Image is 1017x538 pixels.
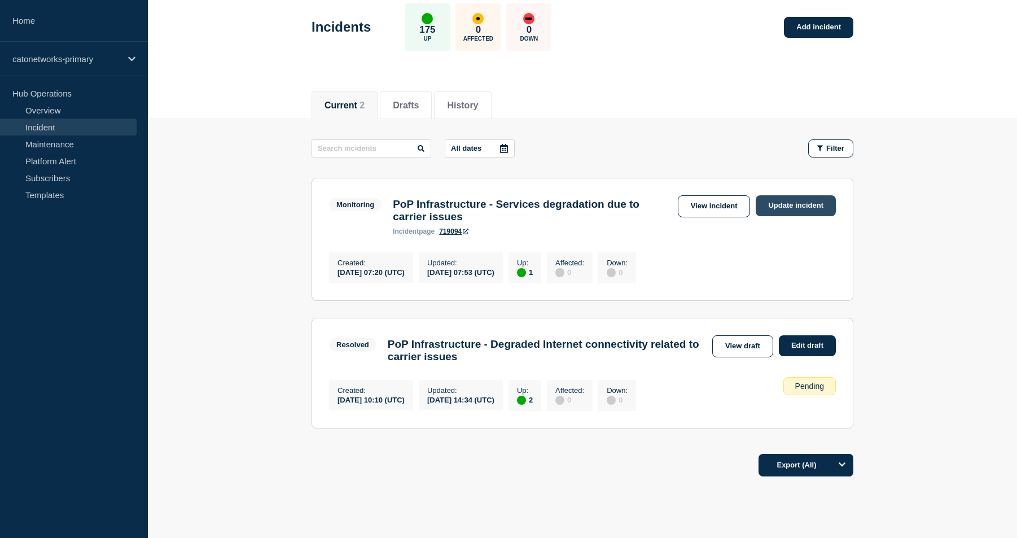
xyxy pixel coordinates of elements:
[607,386,628,395] p: Down :
[337,395,405,404] div: [DATE] 10:10 (UTC)
[325,100,365,111] button: Current 2
[808,139,853,158] button: Filter
[517,268,526,277] div: up
[555,268,564,277] div: disabled
[439,228,468,235] a: 719094
[393,198,672,223] h3: PoP Infrastructure - Services degradation due to carrier issues
[607,395,628,405] div: 0
[607,396,616,405] div: disabled
[463,36,493,42] p: Affected
[520,36,538,42] p: Down
[712,335,773,357] a: View draft
[555,259,584,267] p: Affected :
[555,396,564,405] div: disabled
[337,267,405,277] div: [DATE] 07:20 (UTC)
[472,13,484,24] div: affected
[783,377,836,395] div: Pending
[451,144,481,152] p: All dates
[779,335,836,356] a: Edit draft
[445,139,515,158] button: All dates
[393,228,419,235] span: incident
[447,100,478,111] button: History
[427,395,494,404] div: [DATE] 14:34 (UTC)
[517,386,533,395] p: Up :
[12,54,121,64] p: catonetworks-primary
[360,100,365,110] span: 2
[784,17,853,38] a: Add incident
[422,13,433,24] div: up
[607,268,616,277] div: disabled
[329,338,376,351] span: Resolved
[312,19,371,35] h1: Incidents
[517,395,533,405] div: 2
[555,386,584,395] p: Affected :
[419,24,435,36] p: 175
[337,386,405,395] p: Created :
[517,396,526,405] div: up
[517,259,533,267] p: Up :
[393,100,419,111] button: Drafts
[427,267,494,277] div: [DATE] 07:53 (UTC)
[517,267,533,277] div: 1
[393,228,435,235] p: page
[607,267,628,277] div: 0
[527,24,532,36] p: 0
[826,144,844,152] span: Filter
[337,259,405,267] p: Created :
[759,454,853,476] button: Export (All)
[476,24,481,36] p: 0
[427,259,494,267] p: Updated :
[523,13,534,24] div: down
[329,198,382,211] span: Monitoring
[607,259,628,267] p: Down :
[555,267,584,277] div: 0
[555,395,584,405] div: 0
[756,195,836,216] a: Update incident
[678,195,751,217] a: View incident
[423,36,431,42] p: Up
[427,386,494,395] p: Updated :
[831,454,853,476] button: Options
[388,338,707,363] h3: PoP Infrastructure - Degraded Internet connectivity related to carrier issues
[312,139,431,158] input: Search incidents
